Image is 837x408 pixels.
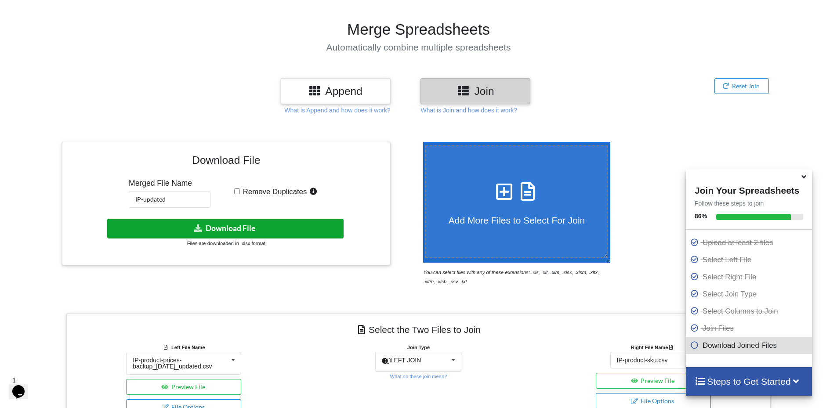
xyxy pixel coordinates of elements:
b: Right File Name [631,345,675,350]
p: Join Files [690,323,810,334]
span: Remove Duplicates [240,188,307,196]
h3: Append [287,85,384,97]
b: Left File Name [171,345,205,350]
p: Select Left File [690,254,810,265]
iframe: chat widget [9,373,37,399]
i: You can select files with any of these extensions: .xls, .xlt, .xlm, .xlsx, .xlsm, .xltx, .xltm, ... [423,270,599,284]
small: Files are downloaded in .xlsx format [187,241,265,246]
p: What is Append and how does it work? [284,106,390,115]
div: IP-product-sku.csv [617,357,668,363]
p: Select Join Type [690,289,810,300]
p: Select Right File [690,271,810,282]
h4: Select the Two Files to Join [73,320,764,339]
button: Reset Join [714,78,769,94]
button: Preview File [596,373,711,389]
h4: Steps to Get Started [695,376,803,387]
div: IP-product-prices-backup_[DATE]_updated.csv [133,357,228,369]
p: What is Join and how does it work? [420,106,517,115]
h4: Join Your Spreadsheets [686,183,812,196]
b: Join Type [407,345,430,350]
h3: Join [427,85,524,97]
small: What do these join mean? [390,374,447,379]
p: Follow these steps to join [686,199,812,208]
p: Download Joined Files [690,340,810,351]
input: Enter File Name [129,191,210,208]
button: Download File [107,219,344,238]
span: Add More Files to Select For Join [449,215,585,225]
button: Preview File [126,379,241,395]
h3: Download File [69,148,384,175]
b: 86 % [695,213,707,220]
h5: Merged File Name [129,179,210,188]
p: Select Columns to Join [690,306,810,317]
span: LEFT JOIN [391,357,421,364]
p: Upload at least 2 files [690,237,810,248]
